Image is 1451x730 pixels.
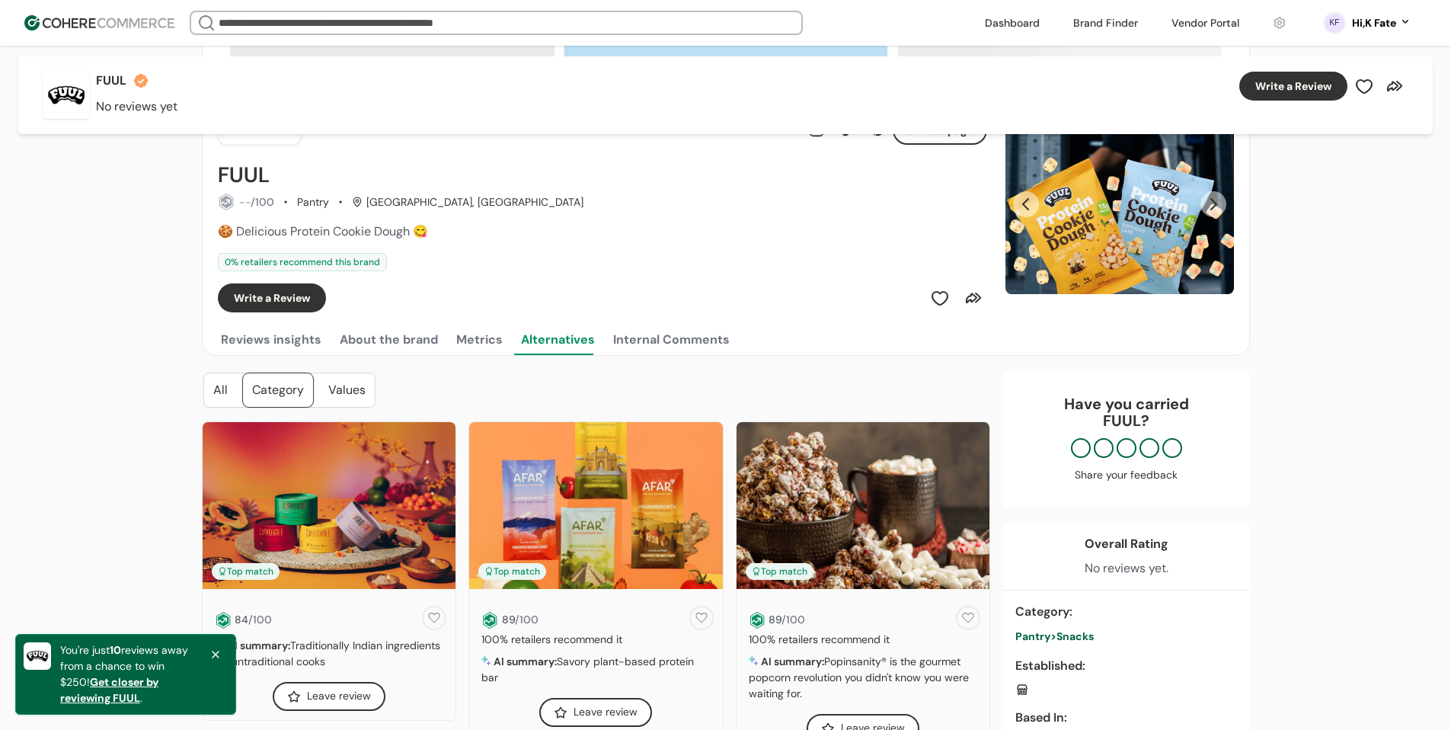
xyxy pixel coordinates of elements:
[1005,114,1234,294] div: Slide 1
[1018,395,1235,429] div: Have you carried
[539,698,652,727] button: Leave review
[1013,191,1039,217] button: Previous Slide
[352,194,583,210] div: [GEOGRAPHIC_DATA], [GEOGRAPHIC_DATA]
[453,325,506,355] button: Metrics
[518,325,598,355] button: Alternatives
[60,643,188,705] a: You're just10reviews away from a chance to win $250!Get closer by reviewing FUUL.
[1015,629,1050,643] span: Pantry
[204,373,237,407] div: All
[1352,15,1411,31] button: Hi,K Fate
[239,195,251,209] span: --
[297,194,329,210] div: Pantry
[24,15,174,30] img: Cohere Logo
[1323,11,1346,34] svg: 0 percent
[337,325,441,355] button: About the brand
[1085,535,1168,553] div: Overall Rating
[218,223,428,239] span: 🍪 Delicious Protein Cookie Dough 😋
[1005,114,1234,294] div: Carousel
[1050,629,1056,643] span: >
[1005,114,1234,294] img: Slide 0
[1018,467,1235,483] div: Share your feedback
[273,682,385,711] button: Leave review
[60,675,158,705] span: Get closer by reviewing FUUL
[203,10,1249,99] img: Brand cover image
[1200,191,1226,217] button: Next Slide
[251,195,274,209] span: /100
[218,253,387,271] div: 0 % retailers recommend this brand
[215,639,440,668] span: Traditionally Indian ingredients for untraditional cooks
[319,373,375,407] div: Values
[481,655,694,684] span: Savory plant-based protein bar
[1015,603,1238,621] div: Category :
[1018,412,1235,429] p: FUUL ?
[761,655,824,668] span: AI summary:
[1015,709,1238,727] div: Based In :
[419,603,449,633] button: add to favorite
[1015,657,1238,675] div: Established :
[227,639,290,652] span: AI summary:
[110,643,121,657] span: 10
[1015,629,1238,645] a: Pantry>Snacks
[494,655,557,668] span: AI summary:
[1056,629,1094,643] span: Snacks
[686,603,717,633] button: add to favorite
[218,283,326,312] button: Write a Review
[1085,559,1168,578] div: No reviews yet.
[243,373,313,407] div: Category
[953,603,983,633] button: add to favorite
[218,163,270,187] h2: FUUL
[218,325,324,355] button: Reviews insights
[749,655,969,700] span: Popinsanity® is the gourmet popcorn revolution you didn't know you were waiting for.
[613,331,730,349] div: Internal Comments
[1352,15,1396,31] div: Hi, K Fate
